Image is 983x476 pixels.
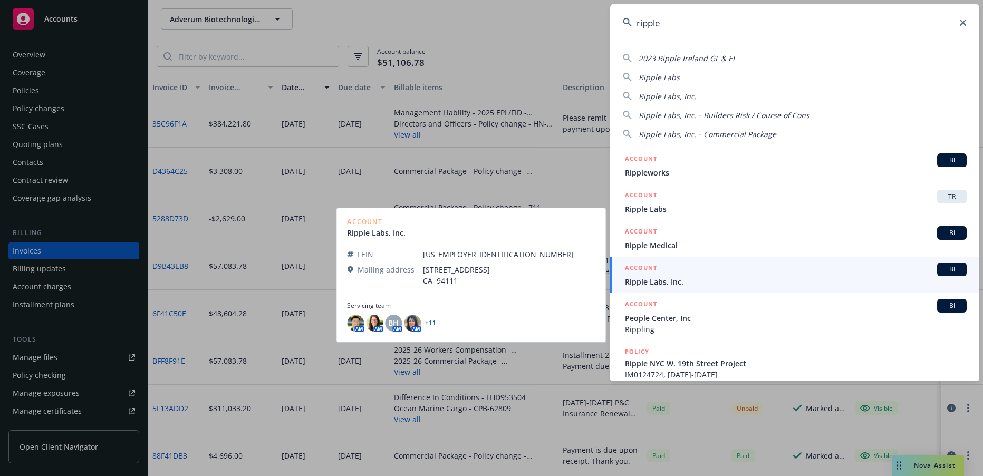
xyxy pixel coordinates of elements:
span: 2023 Ripple Ireland GL & EL [639,53,736,63]
span: Ripple Labs, Inc. - Builders Risk / Course of Cons [639,110,809,120]
span: Rippling [625,324,967,335]
span: People Center, Inc [625,313,967,324]
span: BI [941,156,962,165]
a: ACCOUNTBIRipple Medical [610,220,979,257]
span: TR [941,192,962,201]
a: ACCOUNTBIRipple Labs, Inc. [610,257,979,293]
h5: POLICY [625,346,649,357]
h5: ACCOUNT [625,190,657,202]
a: ACCOUNTBIRippleworks [610,148,979,184]
span: IM0124724, [DATE]-[DATE] [625,369,967,380]
span: Ripple Labs, Inc. [639,91,697,101]
span: Rippleworks [625,167,967,178]
a: POLICYRipple NYC W. 19th Street ProjectIM0124724, [DATE]-[DATE] [610,341,979,386]
input: Search... [610,4,979,42]
span: Ripple NYC W. 19th Street Project [625,358,967,369]
span: Ripple Labs [639,72,680,82]
h5: ACCOUNT [625,226,657,239]
span: BI [941,265,962,274]
h5: ACCOUNT [625,299,657,312]
span: Ripple Labs [625,203,967,215]
span: Ripple Labs, Inc. [625,276,967,287]
span: Ripple Labs, Inc. - Commercial Package [639,129,776,139]
a: ACCOUNTBIPeople Center, IncRippling [610,293,979,341]
a: ACCOUNTTRRipple Labs [610,184,979,220]
h5: ACCOUNT [625,263,657,275]
span: BI [941,301,962,310]
span: Ripple Medical [625,240,967,251]
h5: ACCOUNT [625,153,657,166]
span: BI [941,228,962,238]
